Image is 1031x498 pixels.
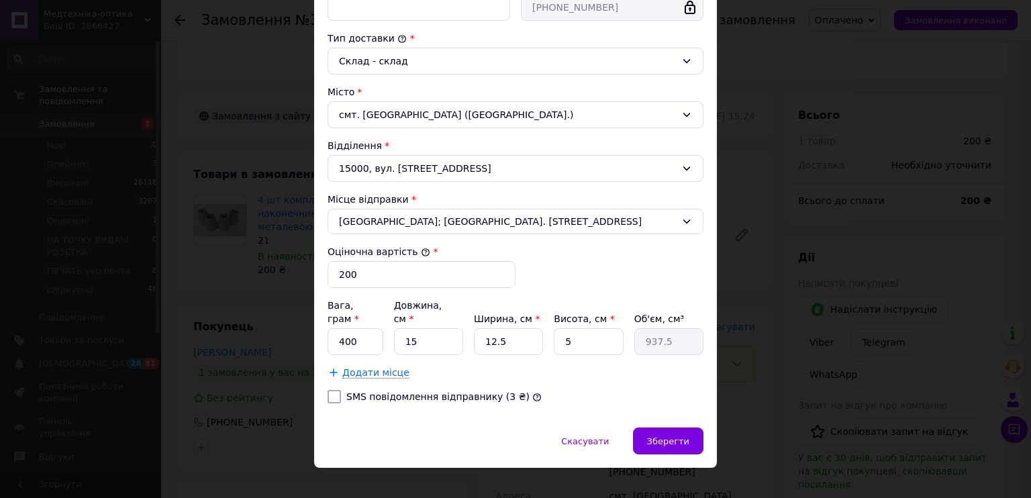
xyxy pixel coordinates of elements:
[561,436,609,446] span: Скасувати
[554,313,614,324] label: Висота, см
[394,300,442,324] label: Довжина, см
[328,300,359,324] label: Вага, грам
[339,215,676,228] span: [GEOGRAPHIC_DATA]; [GEOGRAPHIC_DATA]. [STREET_ADDRESS]
[328,193,703,206] div: Місце відправки
[634,312,703,326] div: Об'єм, см³
[339,54,676,68] div: Склад - склад
[474,313,540,324] label: Ширина, см
[328,246,430,257] label: Оціночна вартість
[342,367,409,379] span: Додати місце
[328,101,703,128] div: смт. [GEOGRAPHIC_DATA] ([GEOGRAPHIC_DATA].)
[346,391,530,402] label: SMS повідомлення відправнику (3 ₴)
[328,85,703,99] div: Місто
[647,436,689,446] span: Зберегти
[328,139,703,152] div: Відділення
[328,155,703,182] div: 15000, вул. [STREET_ADDRESS]
[328,32,703,45] div: Тип доставки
